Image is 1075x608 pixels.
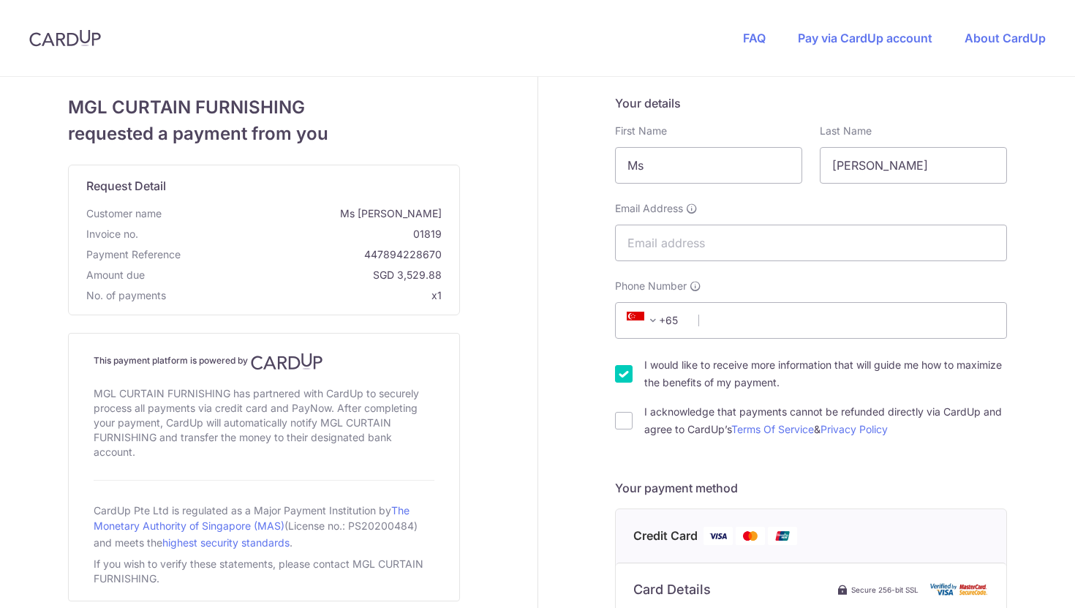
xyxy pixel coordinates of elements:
[615,94,1007,112] h5: Your details
[186,247,442,262] span: 447894228670
[144,227,442,241] span: 01819
[704,527,733,545] img: Visa
[431,289,442,301] span: x1
[820,147,1007,184] input: Last name
[615,147,802,184] input: First name
[736,527,765,545] img: Mastercard
[633,581,711,598] h6: Card Details
[622,312,688,329] span: +65
[86,288,166,303] span: No. of payments
[86,179,166,193] span: translation missing: en.request_detail
[743,31,766,45] a: FAQ
[86,248,181,260] span: translation missing: en.payment_reference
[768,527,797,545] img: Union Pay
[615,124,667,138] label: First Name
[94,383,434,462] div: MGL CURTAIN FURNISHING has partnered with CardUp to securely process all payments via credit card...
[965,31,1046,45] a: About CardUp
[615,479,1007,497] h5: Your payment method
[851,584,919,596] span: Secure 256-bit SSL
[930,583,989,596] img: card secure
[86,206,162,221] span: Customer name
[820,124,872,138] label: Last Name
[644,403,1007,438] label: I acknowledge that payments cannot be refunded directly via CardUp and agree to CardUp’s &
[615,279,687,293] span: Phone Number
[86,268,145,282] span: Amount due
[29,29,101,47] img: CardUp
[68,94,460,121] span: MGL CURTAIN FURNISHING
[251,353,322,370] img: CardUp
[68,121,460,147] span: requested a payment from you
[615,225,1007,261] input: Email address
[94,498,434,554] div: CardUp Pte Ltd is regulated as a Major Payment Institution by (License no.: PS20200484) and meets...
[94,554,434,589] div: If you wish to verify these statements, please contact MGL CURTAIN FURNISHING.
[633,527,698,545] span: Credit Card
[94,353,434,370] h4: This payment platform is powered by
[151,268,442,282] span: SGD 3,529.88
[86,227,138,241] span: Invoice no.
[167,206,442,221] span: Ms [PERSON_NAME]
[162,536,290,549] a: highest security standards
[615,201,683,216] span: Email Address
[798,31,932,45] a: Pay via CardUp account
[821,423,888,435] a: Privacy Policy
[644,356,1007,391] label: I would like to receive more information that will guide me how to maximize the benefits of my pa...
[731,423,814,435] a: Terms Of Service
[627,312,662,329] span: +65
